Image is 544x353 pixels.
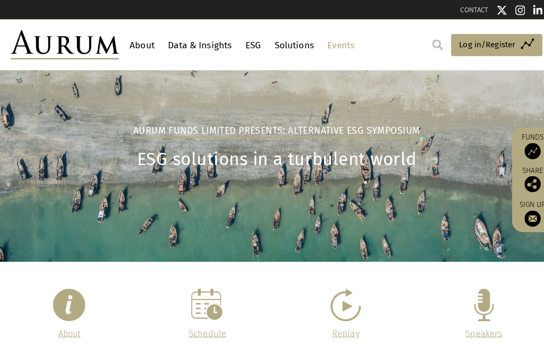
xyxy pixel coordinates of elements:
a: About [125,35,155,54]
img: Share this post [516,173,532,189]
h1: ESG solutions in a turbulent world [11,147,533,167]
img: Twitter icon [488,5,499,15]
a: Solutions [267,35,311,54]
img: Sign up to our newsletter [516,207,532,223]
h2: Aurum Funds Limited Presents: Alternative ESG Symposium [131,123,413,136]
div: Share [509,165,539,189]
img: search.svg [425,39,436,49]
a: Log in/Register [444,33,533,56]
img: Instagram icon [507,5,516,15]
a: Funds [509,131,539,157]
a: Data & Insights [163,35,231,54]
a: ESG [239,35,259,54]
a: Replay [326,323,353,333]
a: Events [319,35,351,54]
span: Log in/Register [452,38,507,50]
a: Sign up [509,197,539,223]
a: About [57,323,79,333]
img: Linkedin icon [524,5,534,15]
a: Schedule [185,323,223,333]
a: CONTACT [453,6,480,14]
a: Speakers [458,323,494,333]
img: Access Funds [516,141,532,157]
img: Aurum [11,30,117,58]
